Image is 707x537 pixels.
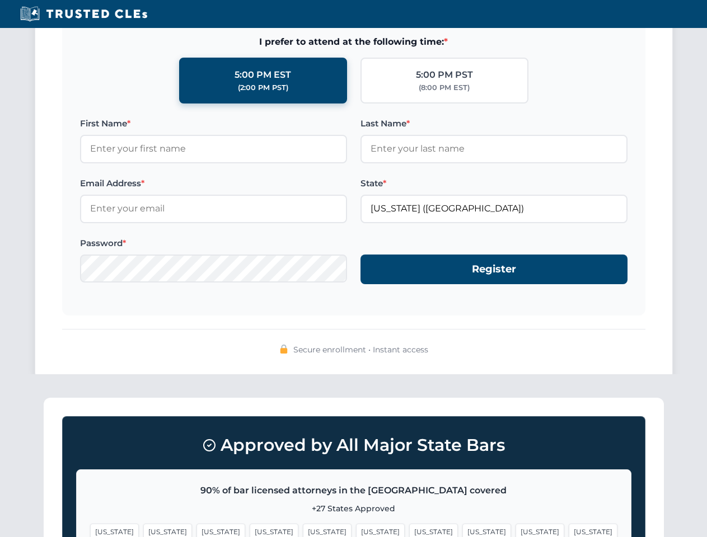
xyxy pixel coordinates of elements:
[80,35,628,49] span: I prefer to attend at the following time:
[238,82,288,93] div: (2:00 PM PST)
[80,195,347,223] input: Enter your email
[360,255,628,284] button: Register
[80,237,347,250] label: Password
[235,68,291,82] div: 5:00 PM EST
[80,135,347,163] input: Enter your first name
[80,177,347,190] label: Email Address
[90,483,617,498] p: 90% of bar licensed attorneys in the [GEOGRAPHIC_DATA] covered
[416,68,473,82] div: 5:00 PM PST
[80,117,347,130] label: First Name
[279,345,288,354] img: 🔒
[360,117,628,130] label: Last Name
[360,135,628,163] input: Enter your last name
[17,6,151,22] img: Trusted CLEs
[293,343,428,356] span: Secure enrollment • Instant access
[360,195,628,223] input: Florida (FL)
[90,502,617,515] p: +27 States Approved
[419,82,470,93] div: (8:00 PM EST)
[76,430,631,460] h3: Approved by All Major State Bars
[360,177,628,190] label: State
